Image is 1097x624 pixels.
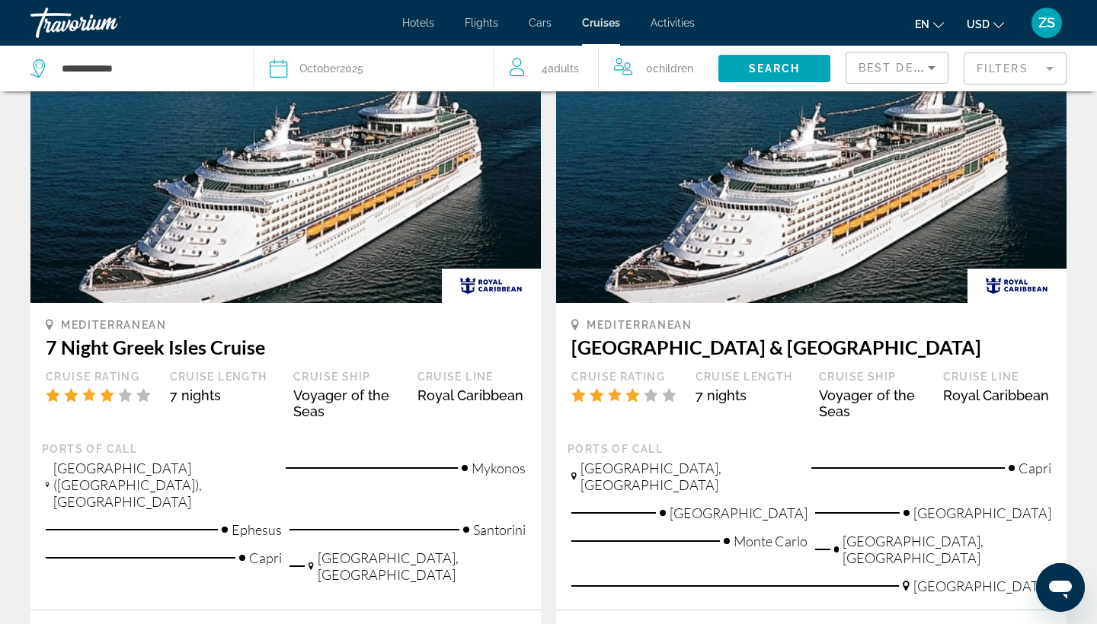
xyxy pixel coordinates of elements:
span: Best Deals [859,62,938,74]
span: [GEOGRAPHIC_DATA], [GEOGRAPHIC_DATA] [318,549,526,583]
a: Hotels [402,17,434,29]
span: en [915,18,929,30]
div: 7 nights [696,387,804,403]
div: Cruise Length [170,370,279,384]
span: Ephesus [232,521,282,538]
h3: 7 Night Greek Isles Cruise [46,336,526,358]
span: Mediterranean [61,319,167,331]
button: User Menu [1027,7,1067,39]
button: October2025 [270,46,478,91]
span: Monte Carlo [734,533,808,549]
div: Cruise Line [943,370,1052,384]
div: 2025 [299,58,363,79]
div: Cruise Rating [571,370,680,384]
div: Cruise Ship [819,370,928,384]
span: [GEOGRAPHIC_DATA], [GEOGRAPHIC_DATA] [580,460,796,493]
h3: [GEOGRAPHIC_DATA] & [GEOGRAPHIC_DATA] [571,336,1051,358]
a: Travorium [30,3,183,43]
span: Search [749,62,801,75]
div: Royal Caribbean [943,387,1052,403]
span: USD [967,18,990,30]
button: Travelers: 4 adults, 0 children [494,46,718,91]
span: [GEOGRAPHIC_DATA] ([GEOGRAPHIC_DATA]), [GEOGRAPHIC_DATA] [53,460,270,510]
iframe: Кнопка запуска окна обмена сообщениями [1036,563,1085,612]
div: 7 nights [170,387,279,403]
span: 4 [542,58,579,79]
button: Change language [915,13,944,35]
span: [GEOGRAPHIC_DATA] [913,505,1051,521]
img: 1632319317.jpg [556,59,1067,303]
div: Cruise Ship [293,370,402,384]
span: October [299,62,340,75]
span: Capri [249,549,282,566]
span: Santorini [473,521,526,538]
button: Search [718,55,830,82]
a: Activities [651,17,695,29]
span: Children [653,62,693,75]
a: Cars [529,17,552,29]
span: ZS [1038,15,1055,30]
span: Mykonos [472,460,526,476]
div: Cruise Line [417,370,526,384]
div: Cruise Length [696,370,804,384]
img: 1632319317.jpg [30,59,541,303]
span: Mediterranean [587,319,692,331]
img: rci_new_resized.gif [967,269,1067,303]
button: Filter [964,52,1067,85]
mat-select: Sort by [859,59,935,77]
button: Change currency [967,13,1004,35]
div: Ports of call [42,442,529,456]
span: Capri [1019,460,1051,476]
span: [GEOGRAPHIC_DATA] [670,505,808,521]
div: Voyager of the Seas [819,387,928,419]
img: rci_new_resized.gif [442,269,541,303]
a: Flights [465,17,498,29]
div: Voyager of the Seas [293,387,402,419]
span: 0 [646,58,693,79]
div: Royal Caribbean [417,387,526,403]
div: Cruise Rating [46,370,155,384]
a: Cruises [582,17,620,29]
span: Adults [548,62,579,75]
span: [GEOGRAPHIC_DATA], [GEOGRAPHIC_DATA] [843,533,1051,566]
div: Ports of call [568,442,1055,456]
span: [GEOGRAPHIC_DATA] [913,578,1051,594]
